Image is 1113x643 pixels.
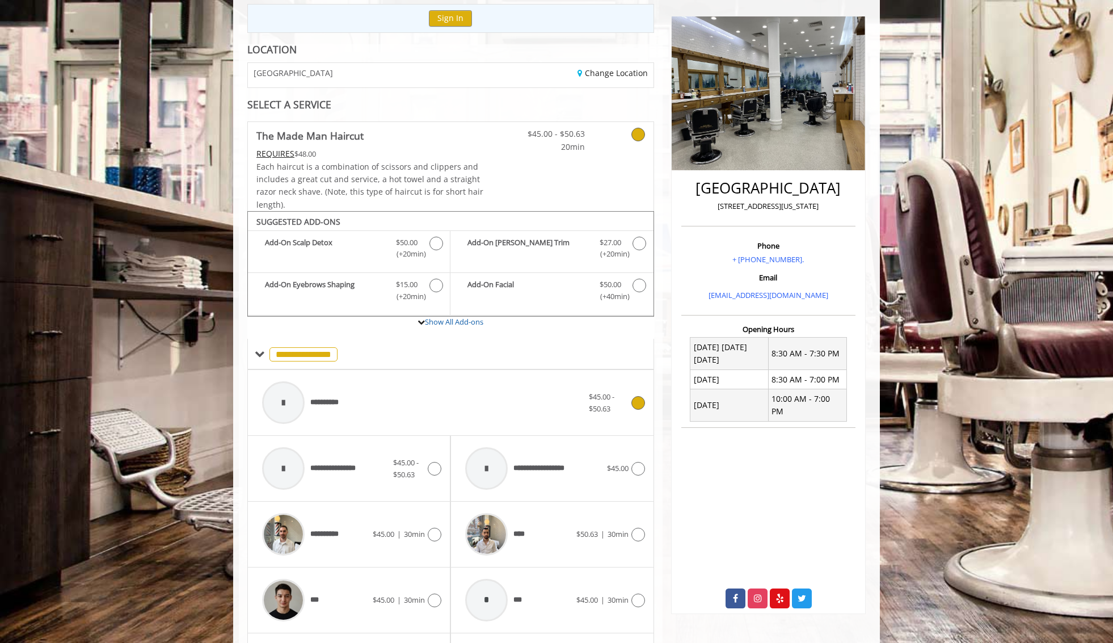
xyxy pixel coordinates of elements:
[690,389,769,422] td: [DATE]
[576,595,598,605] span: $45.00
[709,290,828,300] a: [EMAIL_ADDRESS][DOMAIN_NAME]
[608,595,629,605] span: 30min
[254,237,444,263] label: Add-On Scalp Detox
[684,274,853,281] h3: Email
[247,211,654,317] div: The Made Man Haircut Add-onS
[593,248,627,260] span: (+20min )
[768,338,846,370] td: 8:30 AM - 7:30 PM
[429,10,472,27] button: Sign In
[601,595,605,605] span: |
[608,529,629,539] span: 30min
[397,529,401,539] span: |
[256,216,340,227] b: SUGGESTED ADD-ONS
[404,529,425,539] span: 30min
[247,43,297,56] b: LOCATION
[256,161,483,210] span: Each haircut is a combination of scissors and clippers and includes a great cut and service, a ho...
[254,69,333,77] span: [GEOGRAPHIC_DATA]
[396,237,418,249] span: $50.00
[265,279,385,302] b: Add-On Eyebrows Shaping
[425,317,483,327] a: Show All Add-ons
[690,370,769,389] td: [DATE]
[684,242,853,250] h3: Phone
[390,291,424,302] span: (+20min )
[247,99,654,110] div: SELECT A SERVICE
[397,595,401,605] span: |
[518,128,585,140] span: $45.00 - $50.63
[404,595,425,605] span: 30min
[768,389,846,422] td: 10:00 AM - 7:00 PM
[600,237,621,249] span: $27.00
[589,392,614,414] span: $45.00 - $50.63
[576,529,598,539] span: $50.63
[593,291,627,302] span: (+40min )
[256,148,484,160] div: $48.00
[684,200,853,212] p: [STREET_ADDRESS][US_STATE]
[396,279,418,291] span: $15.00
[254,279,444,305] label: Add-On Eyebrows Shaping
[600,279,621,291] span: $50.00
[393,457,419,480] span: $45.00 - $50.63
[467,237,588,260] b: Add-On [PERSON_NAME] Trim
[373,529,394,539] span: $45.00
[467,279,588,302] b: Add-On Facial
[684,180,853,196] h2: [GEOGRAPHIC_DATA]
[577,68,648,78] a: Change Location
[681,325,855,333] h3: Opening Hours
[256,128,364,144] b: The Made Man Haircut
[390,248,424,260] span: (+20min )
[456,237,647,263] label: Add-On Beard Trim
[607,463,629,473] span: $45.00
[518,141,585,153] span: 20min
[732,254,804,264] a: + [PHONE_NUMBER].
[768,370,846,389] td: 8:30 AM - 7:00 PM
[265,237,385,260] b: Add-On Scalp Detox
[373,595,394,605] span: $45.00
[601,529,605,539] span: |
[690,338,769,370] td: [DATE] [DATE] [DATE]
[256,148,294,159] span: This service needs some Advance to be paid before we block your appointment
[456,279,647,305] label: Add-On Facial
